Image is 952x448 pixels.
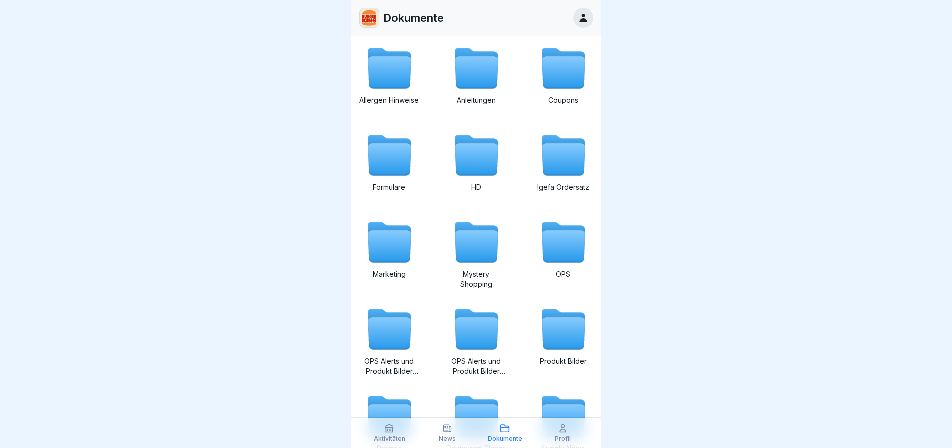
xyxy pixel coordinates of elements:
p: Coupons [533,95,593,105]
p: Allergen Hinweise [359,95,419,105]
p: OPS Alerts und Produkt Bilder Standard [446,356,506,376]
img: w2f18lwxr3adf3talrpwf6id.png [360,8,379,27]
a: Anleitungen [446,44,506,115]
a: Allergen Hinweise [359,44,419,115]
p: Produkt Bilder [533,356,593,366]
p: Formulare [359,182,419,192]
a: Formulare [359,131,419,202]
p: Dokumente [488,435,522,442]
a: Marketing [359,218,419,289]
p: Mystery Shopping [446,269,506,289]
a: OPS Alerts und Produkt Bilder Standard [446,305,506,376]
p: OPS Alerts und Produkt Bilder Promo [359,356,419,376]
a: HD [446,131,506,202]
p: Dokumente [383,11,444,24]
p: Profil [555,435,571,442]
p: OPS [533,269,593,279]
p: Marketing [359,269,419,279]
a: Mystery Shopping [446,218,506,289]
p: Aktivitäten [374,435,405,442]
a: Produkt Bilder [533,305,593,376]
p: News [439,435,456,442]
p: Igefa Ordersatz [533,182,593,192]
a: OPS Alerts und Produkt Bilder Promo [359,305,419,376]
a: Coupons [533,44,593,115]
a: OPS [533,218,593,289]
p: Anleitungen [446,95,506,105]
p: HD [446,182,506,192]
a: Igefa Ordersatz [533,131,593,202]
